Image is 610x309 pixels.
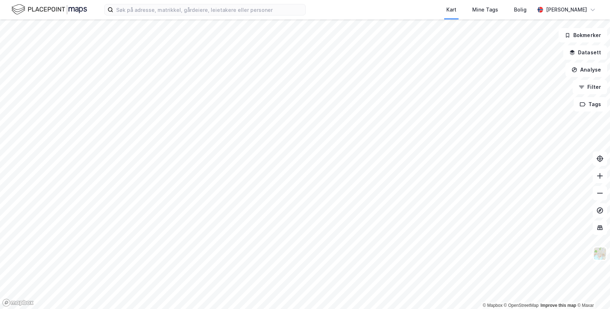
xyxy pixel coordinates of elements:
[573,80,607,94] button: Filter
[565,63,607,77] button: Analyse
[472,5,498,14] div: Mine Tags
[541,303,576,308] a: Improve this map
[574,274,610,309] div: Kontrollprogram for chat
[593,247,607,260] img: Z
[2,299,34,307] a: Mapbox homepage
[483,303,502,308] a: Mapbox
[574,97,607,112] button: Tags
[504,303,539,308] a: OpenStreetMap
[563,45,607,60] button: Datasett
[559,28,607,42] button: Bokmerker
[514,5,527,14] div: Bolig
[113,4,305,15] input: Søk på adresse, matrikkel, gårdeiere, leietakere eller personer
[12,3,87,16] img: logo.f888ab2527a4732fd821a326f86c7f29.svg
[446,5,456,14] div: Kart
[546,5,587,14] div: [PERSON_NAME]
[574,274,610,309] iframe: Chat Widget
